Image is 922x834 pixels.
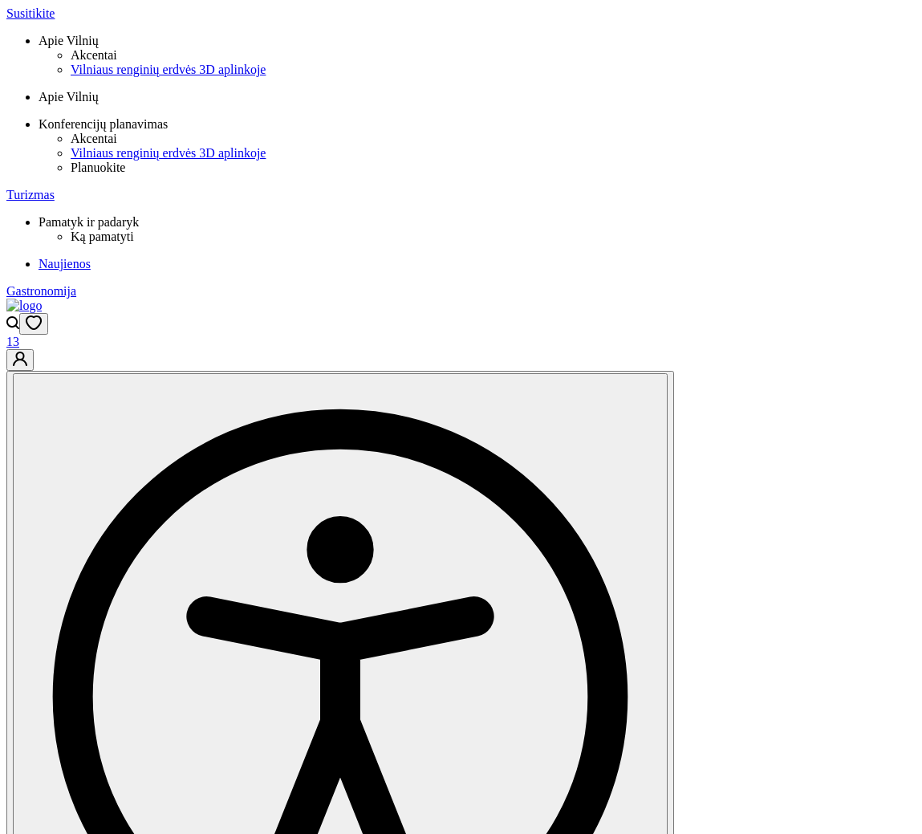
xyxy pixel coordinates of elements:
span: Apie Vilnių [39,34,99,47]
span: Pamatyk ir padaryk [39,215,139,229]
a: Gastronomija [6,284,916,299]
span: Konferencijų planavimas [39,117,168,131]
a: Vilniaus renginių erdvės 3D aplinkoje [71,146,916,161]
span: Vilniaus renginių erdvės 3D aplinkoje [71,146,266,160]
nav: Primary navigation [6,6,916,299]
img: logo [6,299,42,313]
a: Turizmas [6,188,916,202]
button: Go to customer profile [6,349,34,371]
div: 13 [6,335,916,349]
a: Open search modal [6,319,19,332]
a: Vilniaus renginių erdvės 3D aplinkoje [71,63,916,77]
span: Akcentai [71,132,117,145]
span: Naujienos [39,257,91,271]
span: Ką pamatyti [71,230,134,243]
a: Naujienos [39,257,916,271]
span: Planuokite [71,161,125,174]
a: Susitikite [6,6,916,21]
span: Turizmas [6,188,55,201]
span: Vilniaus renginių erdvės 3D aplinkoje [71,63,266,76]
span: Susitikite [6,6,55,20]
span: Gastronomija [6,284,76,298]
a: Go to customer profile [6,355,34,368]
span: Apie Vilnių [39,90,99,104]
span: Akcentai [71,48,117,62]
button: Open wishlist [19,313,48,335]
